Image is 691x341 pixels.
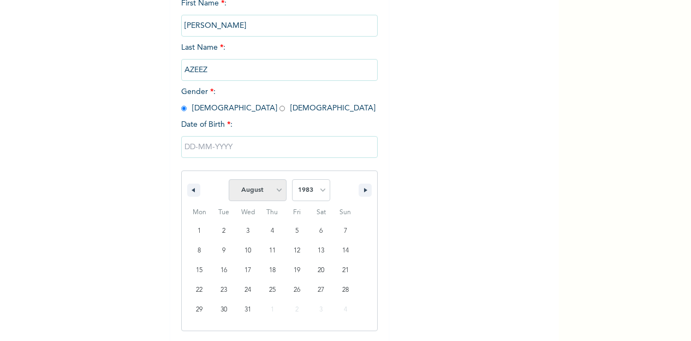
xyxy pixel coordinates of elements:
[187,204,212,221] span: Mon
[236,221,260,241] button: 3
[284,241,309,261] button: 12
[236,300,260,320] button: 31
[333,204,358,221] span: Sun
[271,221,274,241] span: 4
[260,261,285,280] button: 18
[198,221,201,241] span: 1
[333,280,358,300] button: 28
[294,280,300,300] span: 26
[260,204,285,221] span: Thu
[212,204,236,221] span: Tue
[333,241,358,261] button: 14
[318,261,324,280] span: 20
[342,280,349,300] span: 28
[245,280,251,300] span: 24
[342,241,349,261] span: 14
[221,300,227,320] span: 30
[309,280,333,300] button: 27
[294,241,300,261] span: 12
[222,241,225,261] span: 9
[319,221,323,241] span: 6
[260,280,285,300] button: 25
[236,204,260,221] span: Wed
[212,241,236,261] button: 9
[269,261,276,280] span: 18
[187,300,212,320] button: 29
[222,221,225,241] span: 2
[245,300,251,320] span: 31
[333,261,358,280] button: 21
[294,261,300,280] span: 19
[212,300,236,320] button: 30
[196,280,202,300] span: 22
[236,280,260,300] button: 24
[212,280,236,300] button: 23
[318,280,324,300] span: 27
[309,221,333,241] button: 6
[260,241,285,261] button: 11
[295,221,299,241] span: 5
[187,221,212,241] button: 1
[260,221,285,241] button: 4
[187,241,212,261] button: 8
[284,221,309,241] button: 5
[318,241,324,261] span: 13
[221,280,227,300] span: 23
[245,261,251,280] span: 17
[198,241,201,261] span: 8
[187,280,212,300] button: 22
[221,261,227,280] span: 16
[344,221,347,241] span: 7
[309,261,333,280] button: 20
[284,261,309,280] button: 19
[245,241,251,261] span: 10
[269,280,276,300] span: 25
[181,44,378,74] span: Last Name :
[284,280,309,300] button: 26
[196,300,202,320] span: 29
[333,221,358,241] button: 7
[284,204,309,221] span: Fri
[246,221,249,241] span: 3
[309,204,333,221] span: Sat
[236,241,260,261] button: 10
[196,261,202,280] span: 15
[181,88,376,112] span: Gender : [DEMOGRAPHIC_DATA] [DEMOGRAPHIC_DATA]
[269,241,276,261] span: 11
[187,261,212,280] button: 15
[181,136,378,158] input: DD-MM-YYYY
[181,59,378,81] input: Enter your last name
[181,15,378,37] input: Enter your first name
[342,261,349,280] span: 21
[309,241,333,261] button: 13
[236,261,260,280] button: 17
[212,221,236,241] button: 2
[212,261,236,280] button: 16
[181,119,233,131] span: Date of Birth :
